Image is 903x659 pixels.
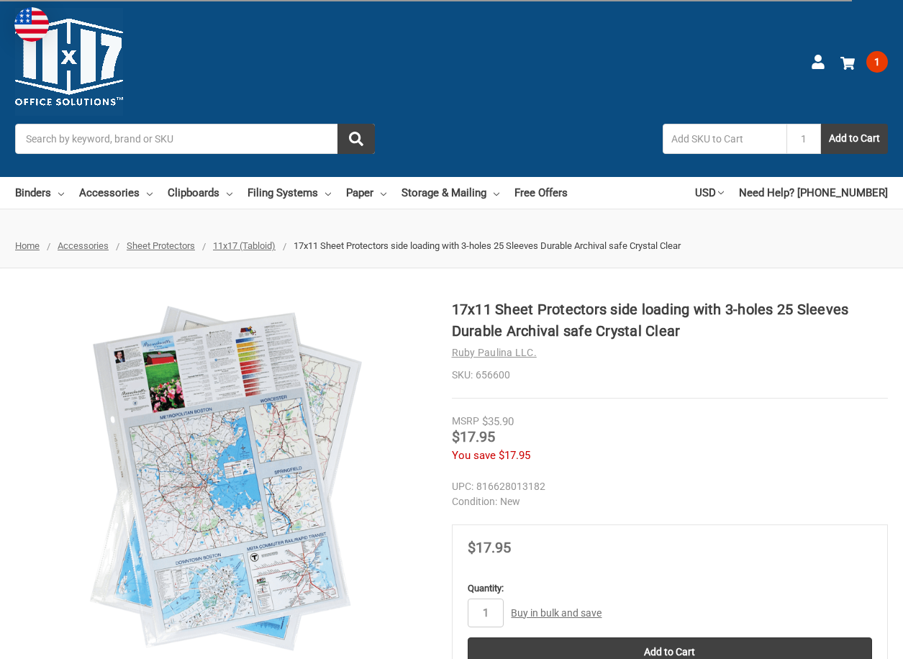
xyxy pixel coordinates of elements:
a: Need Help? [PHONE_NUMBER] [739,177,888,209]
span: $17.95 [468,539,511,556]
a: Clipboards [168,177,232,209]
a: Buy in bulk and save [511,607,602,619]
a: 1 [840,43,888,81]
img: 11x17.com [15,8,123,116]
span: $35.90 [482,415,514,428]
a: Storage & Mailing [401,177,499,209]
a: Sheet Protectors [127,240,195,251]
h1: 17x11 Sheet Protectors side loading with 3-holes 25 Sleeves Durable Archival safe Crystal Clear [452,299,889,342]
dd: 816628013182 [452,479,889,494]
a: USD [695,177,724,209]
input: Add SKU to Cart [663,124,786,154]
span: 17x11 Sheet Protectors side loading with 3-holes 25 Sleeves Durable Archival safe Crystal Clear [294,240,681,251]
a: Filing Systems [248,177,331,209]
a: 11x17 (Tabloid) [213,240,276,251]
div: MSRP [452,414,479,429]
input: Search by keyword, brand or SKU [15,124,375,154]
span: $17.95 [499,449,530,462]
dt: UPC: [452,479,473,494]
img: duty and tax information for United States [14,7,49,42]
a: Home [15,240,40,251]
a: Accessories [58,240,109,251]
a: Binders [15,177,64,209]
button: Add to Cart [821,124,888,154]
a: Paper [346,177,386,209]
dd: 656600 [452,368,889,383]
dd: New [452,494,889,509]
iframe: Google Customer Reviews [784,620,903,659]
img: Ruby Paulina 17x11 Sheet Protectors side loading with 3-holes 25 Sleeves Durable Archival safe Cr... [46,299,406,658]
span: $17.95 [452,428,495,445]
label: Quantity: [468,581,873,596]
dt: Condition: [452,494,497,509]
a: Accessories [79,177,153,209]
a: Free Offers [514,177,568,209]
a: Ruby Paulina LLC. [452,347,537,358]
span: 1 [866,51,888,73]
dt: SKU: [452,368,473,383]
span: You save [452,449,496,462]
